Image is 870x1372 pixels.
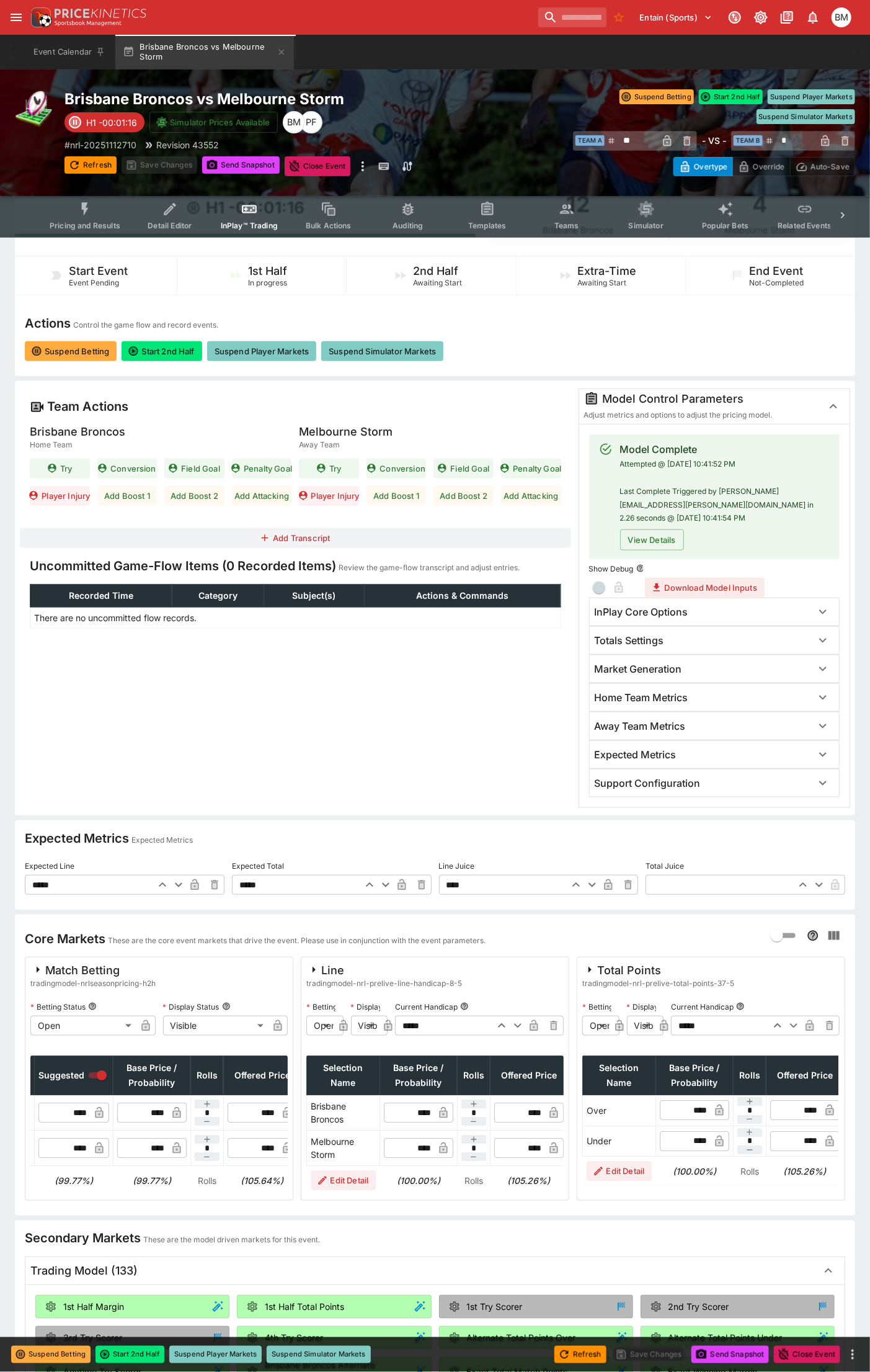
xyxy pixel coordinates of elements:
[299,424,393,439] h5: Melbourne Storm
[737,1165,762,1178] p: Rolls
[5,6,27,29] button: open drawer
[20,528,571,548] button: Add Transcript
[659,1165,729,1178] h6: (100.00%)
[757,109,856,124] button: Suspend Simulator Markets
[222,1002,231,1011] button: Display Status
[845,1347,860,1362] button: more
[15,89,55,129] img: rugby_league.png
[633,7,720,27] button: Select Tenant
[778,221,832,230] span: Related Events
[30,962,156,977] div: Match Betting
[108,935,486,947] p: These are the core event markets that drive the event. Please use in conjunction with the event p...
[736,1002,745,1011] button: Current Handicap
[248,264,287,278] h5: 1st Half
[25,931,105,947] h4: Core Markets
[575,135,605,146] span: Team A
[702,221,748,230] span: Popular Bets
[26,35,113,69] button: Event Calendar
[355,156,370,176] button: more
[306,962,462,977] div: Line
[311,1170,376,1190] button: Edit Detail
[619,89,694,104] button: Suspend Betting
[733,1056,766,1095] th: Rolls
[578,278,627,287] span: Awaiting Start
[583,1095,656,1126] td: Over
[30,424,125,439] h5: Brisbane Broncos
[750,278,804,287] span: Not-Completed
[609,7,629,27] button: No Bookmarks
[143,1234,320,1247] p: These are the model driven markets for this event.
[351,1002,407,1012] p: Display Status
[554,1346,606,1363] button: Refresh
[202,156,280,174] button: Send Snapshot
[117,1174,187,1187] h6: (99.77%)
[587,1161,652,1181] button: Edit Detail
[734,135,763,146] span: Team B
[321,341,443,361] button: Suspend Simulator Markets
[366,459,427,478] button: Conversion
[300,111,322,133] div: Peter Fairgrieve
[636,564,645,573] button: Show Debug
[802,6,824,29] button: Notifications
[673,157,733,176] button: Overtype
[232,459,292,478] button: Penalty Goal
[221,221,278,230] span: InPlay™ Trading
[393,221,423,230] span: Auditing
[832,7,851,27] div: BJ Martin
[265,1301,344,1314] p: 1st Half Total Points
[40,194,830,238] div: Event type filters
[25,315,71,331] h4: Actions
[468,221,506,230] span: Templates
[339,562,520,574] p: Review the game-flow transcript and adjust entries.
[620,459,814,523] span: Attempted @ [DATE] 10:41:52 PM Last Complete Triggered by [PERSON_NAME][EMAIL_ADDRESS][PERSON_NAM...
[595,720,686,733] h6: Away Team Metrics
[750,264,804,278] h5: End Event
[595,606,688,619] h6: InPlay Core Options
[264,585,365,608] th: Subject(s)
[27,5,52,30] img: PriceKinetics Logo
[30,558,336,574] h4: Uncommitted Game-Flow Items (0 Recorded Items)
[694,160,727,173] p: Overtype
[433,486,494,506] button: Add Boost 2
[790,157,855,176] button: Auto-Save
[38,1174,109,1187] h6: (99.77%)
[64,89,526,109] h2: Copy To Clipboard
[172,585,264,608] th: Category
[307,1131,380,1166] td: Melbourne Storm
[223,1056,301,1095] th: Offered Price
[501,459,561,478] button: Penalty Goal
[724,6,746,29] button: Connected to PK
[73,319,218,331] p: Control the game flow and record events.
[232,856,432,875] label: Expected Total
[365,585,561,608] th: Actions & Commands
[383,1174,453,1187] h6: (100.00%)
[163,1002,220,1012] p: Display Status
[64,138,136,151] p: Copy To Clipboard
[413,264,458,278] h5: 2nd Half
[38,1068,84,1083] span: Suggested
[655,1056,733,1095] th: Base Price / Probability
[30,1002,86,1012] p: Betting Status
[95,1346,164,1363] button: Start 2nd Half
[63,1301,124,1314] p: 1st Half Margin
[207,341,317,361] button: Suspend Player Markets
[55,20,122,26] img: Sportsbook Management
[190,1056,223,1095] th: Rolls
[88,1002,97,1011] button: Betting Status
[583,1056,656,1095] th: Selection Name
[148,221,192,230] span: Detail Editor
[30,608,561,629] td: There are no uncommitted flow records.
[768,89,855,104] button: Suspend Player Markets
[30,585,172,608] th: Recorded Time
[582,1016,610,1036] div: Open
[69,278,119,287] span: Event Pending
[55,9,146,18] img: PriceKinetics
[627,1016,654,1036] div: Visible
[169,1346,262,1363] button: Suspend Player Markets
[439,856,639,875] label: Line Juice
[122,341,202,361] button: Start 2nd Half
[30,459,90,478] button: Try
[30,1016,136,1036] div: Open
[97,486,158,506] button: Add Boost 1
[366,486,427,506] button: Add Boost 1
